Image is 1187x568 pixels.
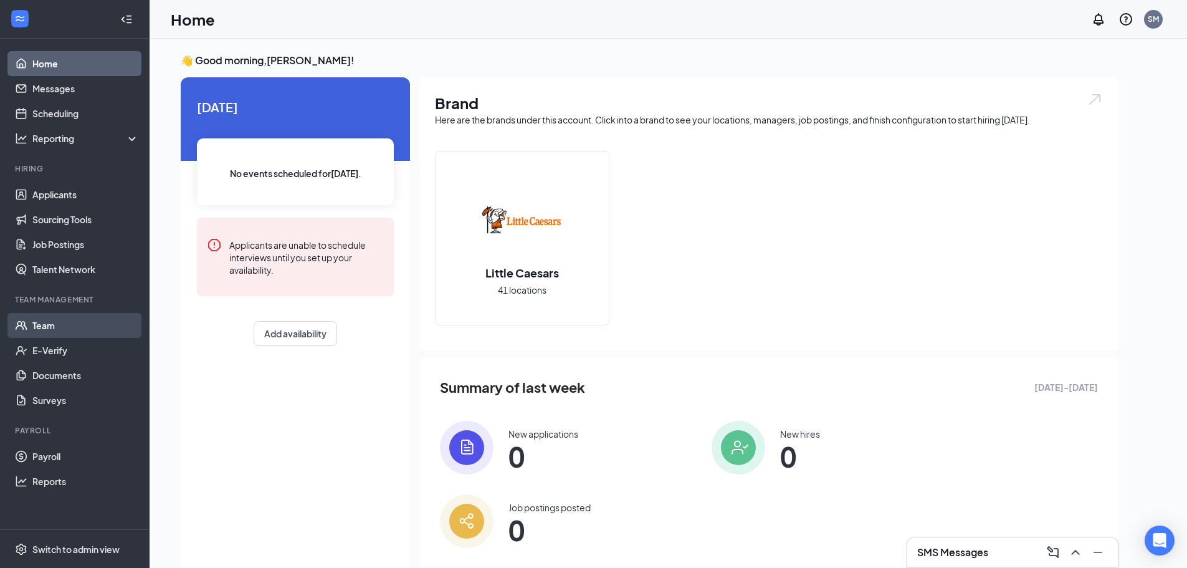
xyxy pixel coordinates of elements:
[32,76,139,101] a: Messages
[473,265,571,281] h2: Little Caesars
[254,321,337,346] button: Add availability
[482,180,562,260] img: Little Caesars
[780,445,820,468] span: 0
[440,494,493,548] img: icon
[1088,542,1108,562] button: Minimize
[32,469,139,494] a: Reports
[32,232,139,257] a: Job Postings
[712,421,765,474] img: icon
[498,283,546,297] span: 41 locations
[1090,545,1105,560] svg: Minimize
[32,444,139,469] a: Payroll
[435,92,1103,113] h1: Brand
[14,12,26,25] svg: WorkstreamLogo
[15,425,136,436] div: Payroll
[508,445,578,468] span: 0
[32,363,139,388] a: Documents
[32,182,139,207] a: Applicants
[32,207,139,232] a: Sourcing Tools
[1118,12,1133,27] svg: QuestionInfo
[15,543,27,556] svg: Settings
[1046,545,1061,560] svg: ComposeMessage
[1087,92,1103,107] img: open.6027fd2a22e1237b5b06.svg
[15,132,27,145] svg: Analysis
[32,313,139,338] a: Team
[32,388,139,413] a: Surveys
[1068,545,1083,560] svg: ChevronUp
[780,428,820,440] div: New hires
[917,546,988,559] h3: SMS Messages
[32,132,140,145] div: Reporting
[230,166,361,180] span: No events scheduled for [DATE] .
[32,543,120,556] div: Switch to admin view
[508,501,591,514] div: Job postings posted
[440,421,493,474] img: icon
[1148,14,1159,24] div: SM
[120,13,133,26] svg: Collapse
[15,294,136,305] div: Team Management
[32,101,139,126] a: Scheduling
[1091,12,1106,27] svg: Notifications
[32,257,139,282] a: Talent Network
[1065,542,1085,562] button: ChevronUp
[171,9,215,30] h1: Home
[32,338,139,363] a: E-Verify
[15,163,136,174] div: Hiring
[1034,380,1098,394] span: [DATE] - [DATE]
[435,113,1103,126] div: Here are the brands under this account. Click into a brand to see your locations, managers, job p...
[207,238,222,253] svg: Error
[181,54,1118,67] h3: 👋 Good morning, [PERSON_NAME] !
[197,97,394,117] span: [DATE]
[229,238,384,276] div: Applicants are unable to schedule interviews until you set up your availability.
[1043,542,1063,562] button: ComposeMessage
[508,519,591,541] span: 0
[508,428,578,440] div: New applications
[32,51,139,76] a: Home
[440,377,585,398] span: Summary of last week
[1145,526,1175,556] div: Open Intercom Messenger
